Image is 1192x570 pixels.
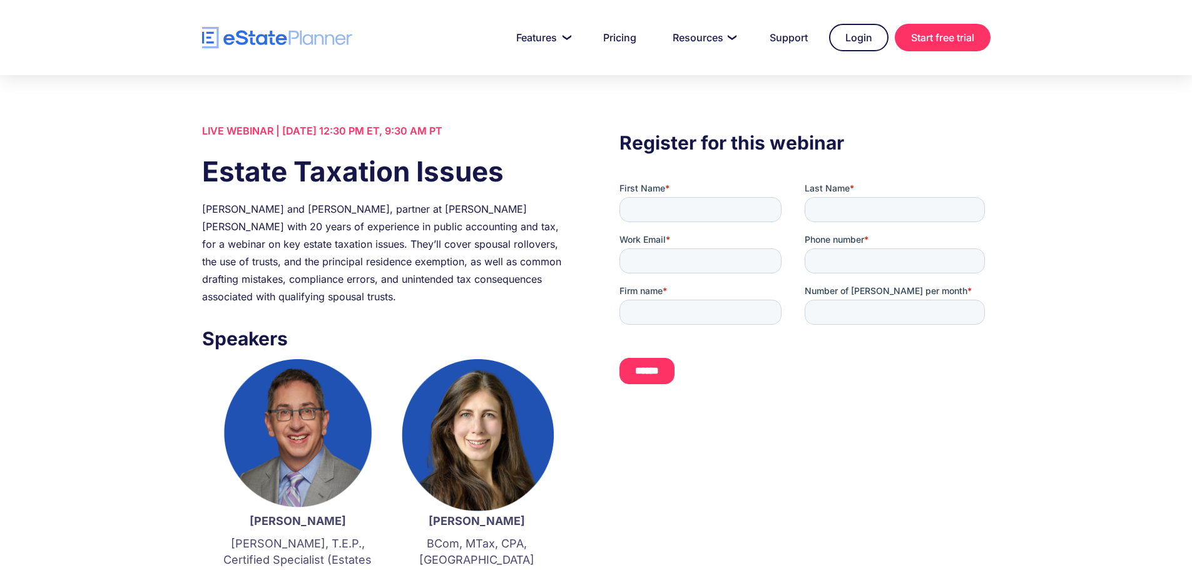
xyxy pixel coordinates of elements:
div: LIVE WEBINAR | [DATE] 12:30 PM ET, 9:30 AM PT [202,122,573,140]
strong: [PERSON_NAME] [250,514,346,527]
div: [PERSON_NAME] and [PERSON_NAME], partner at [PERSON_NAME] [PERSON_NAME] with 20 years of experien... [202,200,573,305]
a: Features [501,25,582,50]
a: Resources [658,25,748,50]
strong: [PERSON_NAME] [429,514,525,527]
a: Support [755,25,823,50]
a: home [202,27,352,49]
h1: Estate Taxation Issues [202,152,573,191]
iframe: Form 0 [619,182,990,395]
a: Login [829,24,889,51]
h3: Register for this webinar [619,128,990,157]
a: Pricing [588,25,651,50]
p: BCom, MTax, CPA, [GEOGRAPHIC_DATA] [400,536,554,568]
h3: Speakers [202,324,573,353]
a: Start free trial [895,24,991,51]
